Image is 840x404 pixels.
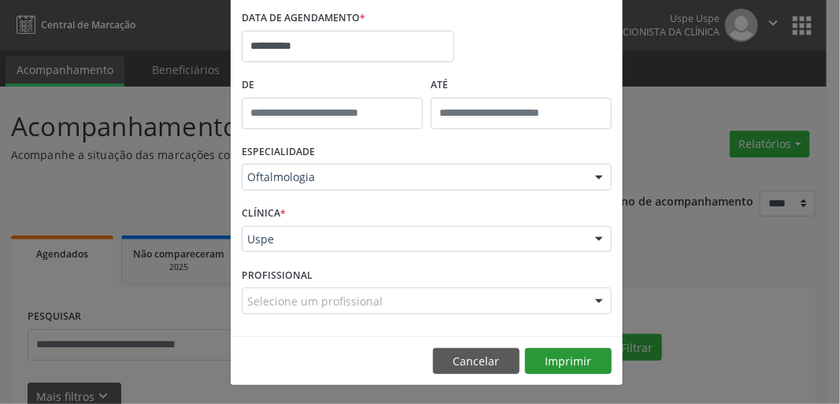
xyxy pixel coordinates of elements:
button: Imprimir [525,348,612,375]
label: DATA DE AGENDAMENTO [242,6,365,31]
span: Uspe [247,232,579,247]
label: ESPECIALIDADE [242,140,315,165]
span: Selecione um profissional [247,293,383,309]
label: PROFISSIONAL [242,263,313,287]
label: ATÉ [431,73,612,98]
label: De [242,73,423,98]
label: CLÍNICA [242,202,286,226]
button: Cancelar [433,348,520,375]
span: Oftalmologia [247,169,579,185]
